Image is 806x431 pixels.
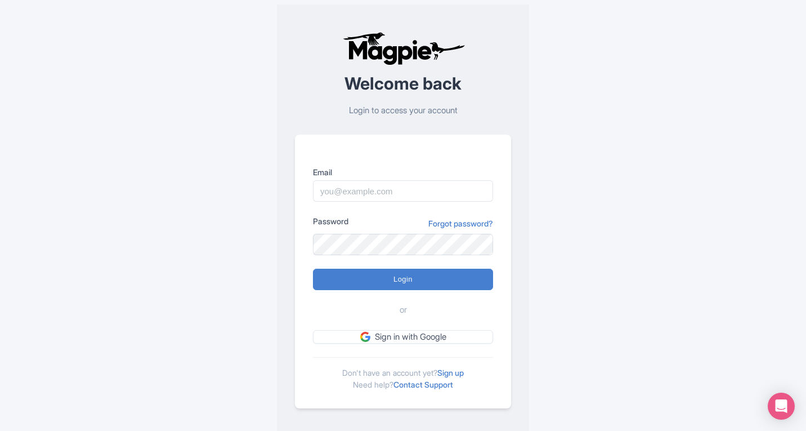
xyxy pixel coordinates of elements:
[428,217,493,229] a: Forgot password?
[313,166,493,178] label: Email
[295,104,511,117] p: Login to access your account
[340,32,467,65] img: logo-ab69f6fb50320c5b225c76a69d11143b.png
[313,269,493,290] input: Login
[313,180,493,202] input: you@example.com
[313,215,348,227] label: Password
[295,74,511,93] h2: Welcome back
[313,357,493,390] div: Don't have an account yet? Need help?
[393,380,453,389] a: Contact Support
[768,393,795,420] div: Open Intercom Messenger
[360,332,370,342] img: google.svg
[400,304,407,317] span: or
[437,368,464,377] a: Sign up
[313,330,493,344] a: Sign in with Google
